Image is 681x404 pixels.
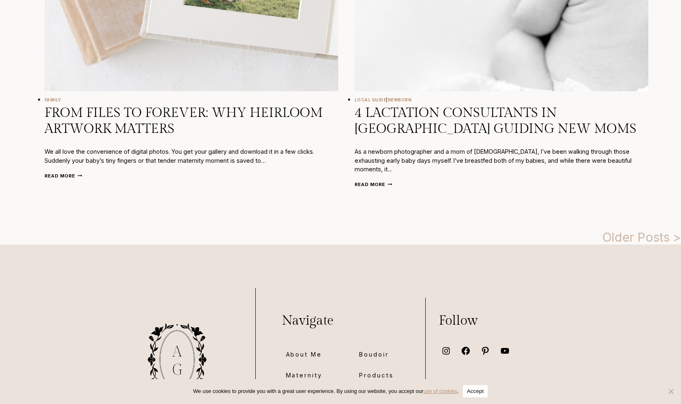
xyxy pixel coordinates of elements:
[355,97,386,102] a: Local Guide
[286,348,328,362] a: About Me
[602,230,681,245] a: Older Posts >
[359,368,399,382] a: Products
[286,370,322,380] span: Maternity
[359,348,395,362] a: Boudoir
[286,350,322,359] span: About Me
[359,350,389,359] span: Boudoir
[45,105,323,136] a: From Files to Forever: Why Heirloom Artwork Matters
[286,368,328,382] a: Maternity
[193,387,459,395] span: We use cookies to provide you with a great user experience. By using our website, you accept our .
[423,388,457,394] a: use of cookies
[282,311,425,330] p: Navigate
[45,147,338,165] p: We all love the convenience of digital photos. You get your gallery and download it in a few clic...
[355,105,636,136] a: 4 Lactation Consultants In [GEOGRAPHIC_DATA] Guiding New Moms
[355,97,412,102] span: |
[667,387,675,395] span: No
[359,370,393,380] span: Products
[355,182,392,187] a: Read More
[355,147,648,174] p: As a newborn photographer and a mom of [DEMOGRAPHIC_DATA], I’ve been walking through those exhaus...
[439,311,583,330] p: Follow
[463,385,488,397] button: Accept
[45,173,82,179] a: Read More
[45,97,61,102] a: Family
[388,97,412,102] a: Newborn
